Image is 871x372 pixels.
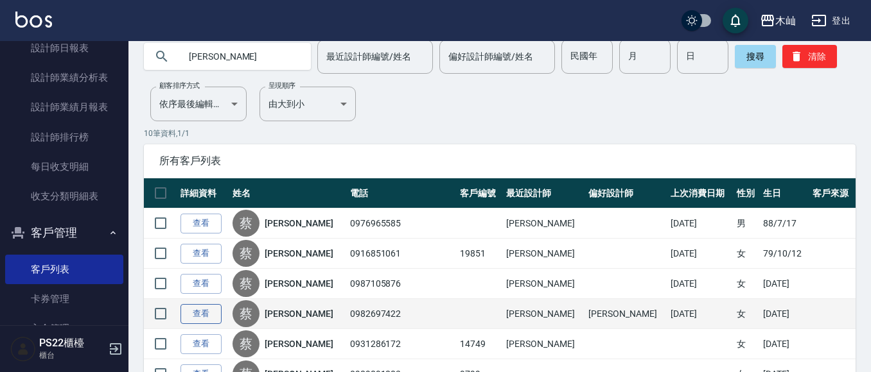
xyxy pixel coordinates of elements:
[5,63,123,92] a: 設計師業績分析表
[457,239,503,269] td: 19851
[503,178,585,208] th: 最近設計師
[503,208,585,239] td: [PERSON_NAME]
[585,299,667,329] td: [PERSON_NAME]
[667,239,734,269] td: [DATE]
[233,300,260,327] div: 蔡
[782,45,837,68] button: 清除
[268,81,295,90] label: 呈現順序
[5,284,123,314] a: 卡券管理
[734,329,761,359] td: 女
[735,45,776,68] button: 搜尋
[5,123,123,152] a: 設計師排行榜
[233,270,260,297] div: 蔡
[347,269,457,299] td: 0987105876
[265,217,333,230] a: [PERSON_NAME]
[260,87,356,121] div: 由大到小
[760,329,809,359] td: [DATE]
[503,269,585,299] td: [PERSON_NAME]
[15,12,52,28] img: Logo
[760,239,809,269] td: 79/10/12
[265,337,333,350] a: [PERSON_NAME]
[503,299,585,329] td: [PERSON_NAME]
[5,152,123,182] a: 每日收支明細
[760,178,809,208] th: 生日
[347,208,457,239] td: 0976965585
[180,214,222,233] a: 查看
[734,269,761,299] td: 女
[233,240,260,267] div: 蔡
[265,307,333,320] a: [PERSON_NAME]
[760,208,809,239] td: 88/7/17
[734,178,761,208] th: 性別
[585,178,667,208] th: 偏好設計師
[180,274,222,294] a: 查看
[457,178,503,208] th: 客戶編號
[5,314,123,343] a: 入金管理
[5,182,123,211] a: 收支分類明細表
[5,216,123,249] button: 客戶管理
[734,239,761,269] td: 女
[10,336,36,362] img: Person
[159,155,840,167] span: 所有客戶列表
[180,304,222,324] a: 查看
[265,247,333,260] a: [PERSON_NAME]
[760,269,809,299] td: [DATE]
[734,299,761,329] td: 女
[667,299,734,329] td: [DATE]
[39,350,105,361] p: 櫃台
[233,330,260,357] div: 蔡
[457,329,503,359] td: 14749
[233,210,260,237] div: 蔡
[809,178,856,208] th: 客戶來源
[180,334,222,354] a: 查看
[347,239,457,269] td: 0916851061
[144,128,856,139] p: 10 筆資料, 1 / 1
[347,329,457,359] td: 0931286172
[159,81,200,90] label: 顧客排序方式
[180,39,301,74] input: 搜尋關鍵字
[760,299,809,329] td: [DATE]
[347,299,457,329] td: 0982697422
[723,8,748,33] button: save
[755,8,801,34] button: 木屾
[734,208,761,239] td: 男
[806,9,856,33] button: 登出
[150,87,247,121] div: 依序最後編輯時間
[5,92,123,122] a: 設計師業績月報表
[503,329,585,359] td: [PERSON_NAME]
[180,244,222,264] a: 查看
[39,337,105,350] h5: PS22櫃檯
[177,178,229,208] th: 詳細資料
[667,208,734,239] td: [DATE]
[347,178,457,208] th: 電話
[5,33,123,63] a: 設計師日報表
[265,277,333,290] a: [PERSON_NAME]
[775,13,796,29] div: 木屾
[667,269,734,299] td: [DATE]
[503,239,585,269] td: [PERSON_NAME]
[667,178,734,208] th: 上次消費日期
[5,255,123,284] a: 客戶列表
[229,178,347,208] th: 姓名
